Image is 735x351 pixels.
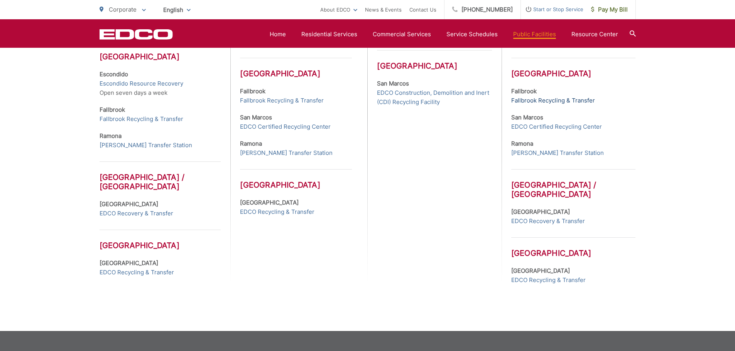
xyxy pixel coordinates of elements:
a: Commercial Services [373,30,431,39]
strong: [GEOGRAPHIC_DATA] [240,199,299,206]
a: Escondido Resource Recovery [100,79,183,88]
strong: [GEOGRAPHIC_DATA] [511,208,570,215]
h3: [GEOGRAPHIC_DATA] / [GEOGRAPHIC_DATA] [100,161,221,191]
a: Residential Services [301,30,357,39]
strong: San Marcos [377,80,409,87]
a: Service Schedules [446,30,498,39]
strong: San Marcos [240,114,272,121]
span: English [157,3,196,17]
h3: [GEOGRAPHIC_DATA] [100,41,221,61]
strong: [GEOGRAPHIC_DATA] [100,259,158,267]
a: EDCO Recovery & Transfer [100,209,173,218]
strong: Fallbrook [240,87,265,95]
strong: Ramona [240,140,262,147]
h3: [GEOGRAPHIC_DATA] [511,237,635,258]
a: [PERSON_NAME] Transfer Station [240,148,333,158]
a: EDCO Recycling & Transfer [511,275,586,285]
h3: [GEOGRAPHIC_DATA] [100,230,221,250]
span: Corporate [109,6,137,13]
strong: Ramona [511,140,533,147]
a: EDCO Certified Recycling Center [511,122,602,131]
a: Fallbrook Recycling & Transfer [240,96,324,105]
a: About EDCO [320,5,357,14]
a: EDCO Recycling & Transfer [240,207,314,217]
a: EDCO Recovery & Transfer [511,217,585,226]
a: [PERSON_NAME] Transfer Station [511,148,604,158]
a: Fallbrook Recycling & Transfer [100,114,183,124]
h3: [GEOGRAPHIC_DATA] / [GEOGRAPHIC_DATA] [511,169,635,199]
a: Contact Us [409,5,436,14]
a: EDCO Recycling & Transfer [100,268,174,277]
a: EDCO Certified Recycling Center [240,122,331,131]
h3: [GEOGRAPHIC_DATA] [240,169,352,190]
h3: [GEOGRAPHIC_DATA] [511,58,635,78]
strong: San Marcos [511,114,543,121]
span: Pay My Bill [591,5,628,14]
strong: [GEOGRAPHIC_DATA] [100,200,158,208]
a: EDCO Construction, Demolition and Inert (CDI) Recycling Facility [377,88,492,107]
a: [PERSON_NAME] Transfer Station [100,141,192,150]
strong: Escondido [100,71,128,78]
a: News & Events [365,5,402,14]
h3: [GEOGRAPHIC_DATA] [240,58,352,78]
a: EDCD logo. Return to the homepage. [100,29,173,40]
a: Home [270,30,286,39]
a: Fallbrook Recycling & Transfer [511,96,595,105]
a: Public Facilities [513,30,556,39]
a: Resource Center [571,30,618,39]
h3: [GEOGRAPHIC_DATA] [377,50,492,71]
p: Open seven days a week [100,70,221,97]
strong: Fallbrook [100,106,125,113]
strong: Fallbrook [511,87,537,95]
strong: [GEOGRAPHIC_DATA] [511,267,570,274]
strong: Ramona [100,132,122,139]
